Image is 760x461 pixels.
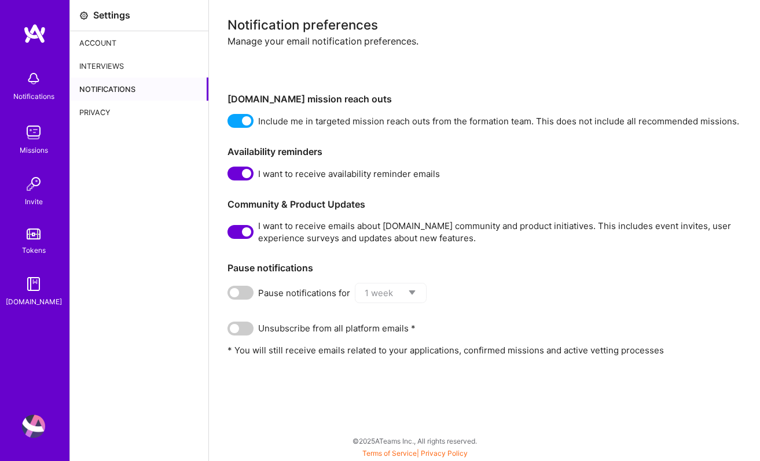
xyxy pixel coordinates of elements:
[227,94,741,105] h3: [DOMAIN_NAME] mission reach outs
[227,35,741,84] div: Manage your email notification preferences.
[258,115,739,127] span: Include me in targeted mission reach outs from the formation team. This does not include all reco...
[70,78,208,101] div: Notifications
[362,449,468,458] span: |
[227,344,741,356] p: * You will still receive emails related to your applications, confirmed missions and active vetti...
[70,54,208,78] div: Interviews
[6,296,62,308] div: [DOMAIN_NAME]
[258,322,416,334] span: Unsubscribe from all platform emails *
[19,415,48,438] a: User Avatar
[258,287,350,299] span: Pause notifications for
[13,90,54,102] div: Notifications
[22,172,45,196] img: Invite
[258,220,741,244] span: I want to receive emails about [DOMAIN_NAME] community and product initiatives. This includes eve...
[23,23,46,44] img: logo
[25,196,43,208] div: Invite
[227,146,741,157] h3: Availability reminders
[22,121,45,144] img: teamwork
[22,415,45,438] img: User Avatar
[362,449,417,458] a: Terms of Service
[20,144,48,156] div: Missions
[22,244,46,256] div: Tokens
[93,9,130,21] div: Settings
[69,426,760,455] div: © 2025 ATeams Inc., All rights reserved.
[79,11,89,20] i: icon Settings
[70,101,208,124] div: Privacy
[70,31,208,54] div: Account
[227,263,741,274] h3: Pause notifications
[421,449,468,458] a: Privacy Policy
[22,67,45,90] img: bell
[22,272,45,296] img: guide book
[27,228,41,239] img: tokens
[258,168,440,180] span: I want to receive availability reminder emails
[227,19,741,31] div: Notification preferences
[227,199,741,210] h3: Community & Product Updates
